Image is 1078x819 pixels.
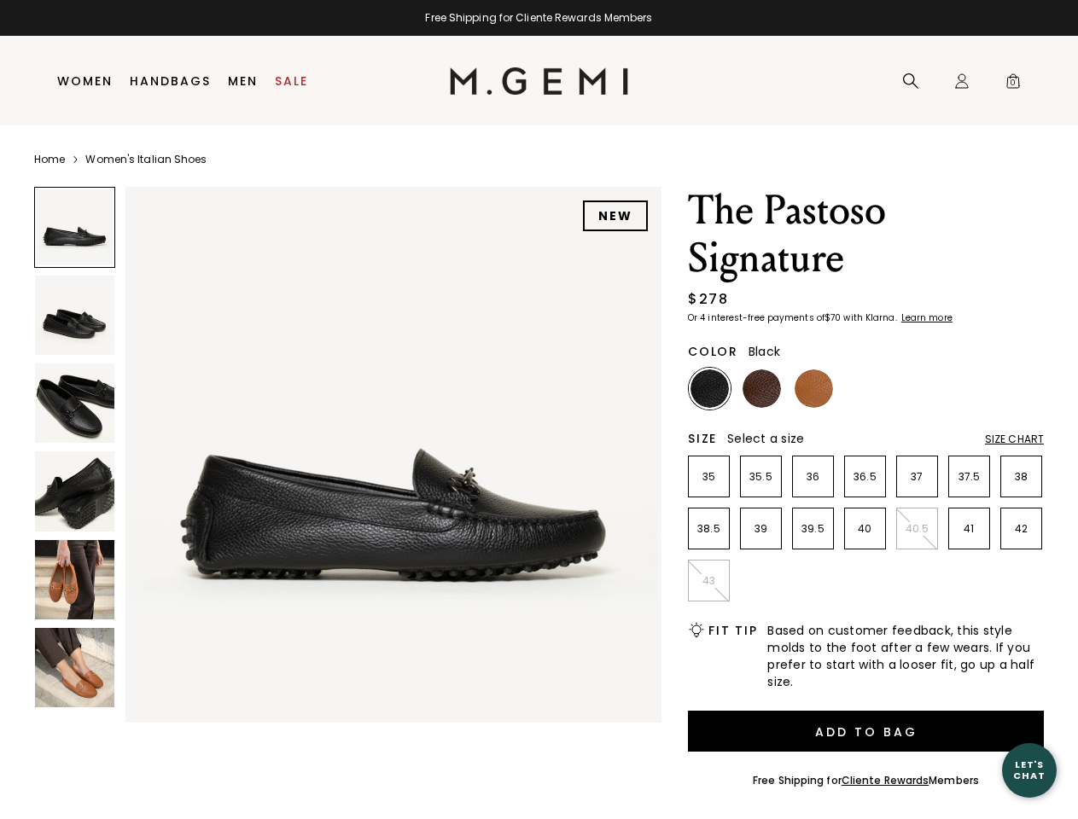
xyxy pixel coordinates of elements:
p: 42 [1001,522,1041,536]
a: Cliente Rewards [842,773,929,787]
span: Black [749,343,780,360]
a: Men [228,74,258,88]
klarna-placement-style-body: with Klarna [843,311,899,324]
a: Sale [275,74,308,88]
a: Women [57,74,113,88]
h2: Fit Tip [708,624,757,637]
p: 41 [949,522,989,536]
p: 36.5 [845,470,885,484]
p: 40.5 [897,522,937,536]
p: 38.5 [689,522,729,536]
span: Based on customer feedback, this style molds to the foot after a few wears. If you prefer to star... [767,622,1044,690]
img: The Pastoso Signature [35,276,114,355]
p: 40 [845,522,885,536]
p: 37 [897,470,937,484]
div: $278 [688,289,728,310]
button: Add to Bag [688,711,1044,752]
p: 39.5 [793,522,833,536]
klarna-placement-style-amount: $70 [825,311,841,324]
img: Chocolate [743,369,781,408]
img: Black [691,369,729,408]
h2: Color [688,345,738,358]
div: Free Shipping for Members [753,774,979,787]
p: 36 [793,470,833,484]
img: The Pastoso Signature [35,628,114,707]
span: Select a size [727,430,804,447]
p: 37.5 [949,470,989,484]
img: The Pastoso Signature [35,451,114,531]
p: 35.5 [741,470,781,484]
img: The Pastoso Signature [35,540,114,619]
div: NEW [583,200,648,231]
h2: Size [688,432,717,445]
div: Let's Chat [1002,759,1057,781]
klarna-placement-style-body: Or 4 interest-free payments of [688,311,825,324]
div: Size Chart [985,433,1044,446]
p: 35 [689,470,729,484]
p: 39 [741,522,781,536]
p: 43 [689,574,729,588]
a: Home [34,153,65,166]
p: 38 [1001,470,1041,484]
klarna-placement-style-cta: Learn more [901,311,953,324]
img: The Pastoso Signature [35,363,114,443]
img: M.Gemi [450,67,628,95]
img: Tan [795,369,833,408]
img: The Pastoso Signature [125,187,661,723]
a: Learn more [900,313,953,323]
a: Women's Italian Shoes [85,153,207,166]
a: Handbags [130,74,211,88]
span: 0 [1005,76,1022,93]
h1: The Pastoso Signature [688,187,1044,282]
